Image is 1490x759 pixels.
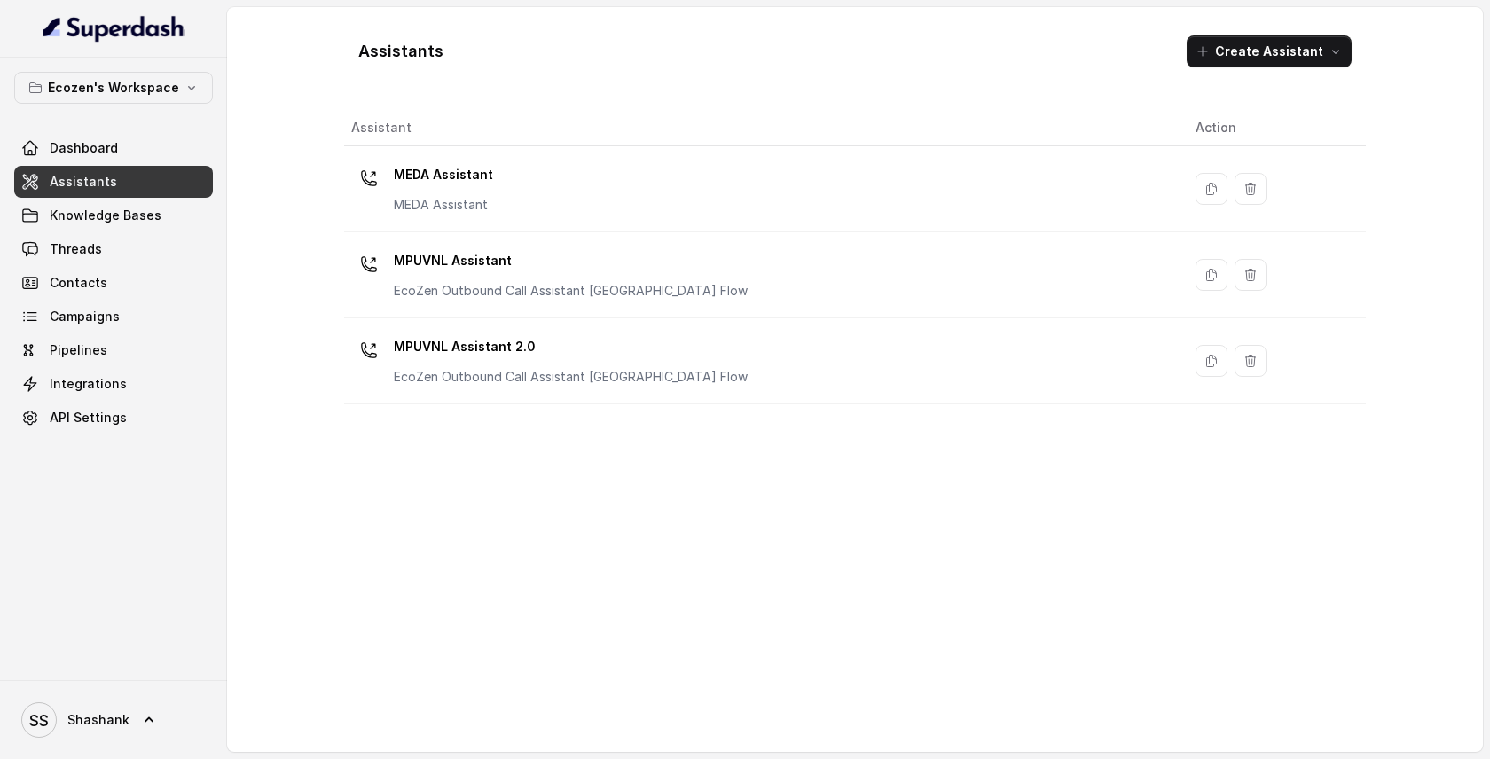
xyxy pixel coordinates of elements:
a: Assistants [14,166,213,198]
button: Ecozen's Workspace [14,72,213,104]
a: Contacts [14,267,213,299]
p: MPUVNL Assistant 2.0 [394,333,748,361]
p: MEDA Assistant [394,160,493,189]
text: SS [29,711,49,730]
span: Threads [50,240,102,258]
a: Shashank [14,695,213,745]
p: MPUVNL Assistant [394,246,748,275]
th: Assistant [344,110,1181,146]
span: API Settings [50,409,127,426]
span: Shashank [67,711,129,729]
span: Contacts [50,274,107,292]
p: MEDA Assistant [394,196,493,214]
p: Ecozen's Workspace [48,77,179,98]
a: Threads [14,233,213,265]
span: Campaigns [50,308,120,325]
span: Dashboard [50,139,118,157]
span: Knowledge Bases [50,207,161,224]
span: Pipelines [50,341,107,359]
h1: Assistants [358,37,443,66]
a: Knowledge Bases [14,200,213,231]
p: EcoZen Outbound Call Assistant [GEOGRAPHIC_DATA] Flow [394,368,748,386]
p: EcoZen Outbound Call Assistant [GEOGRAPHIC_DATA] Flow [394,282,748,300]
a: API Settings [14,402,213,434]
span: Assistants [50,173,117,191]
th: Action [1181,110,1366,146]
a: Dashboard [14,132,213,164]
button: Create Assistant [1187,35,1352,67]
span: Integrations [50,375,127,393]
img: light.svg [43,14,185,43]
a: Campaigns [14,301,213,333]
a: Integrations [14,368,213,400]
a: Pipelines [14,334,213,366]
